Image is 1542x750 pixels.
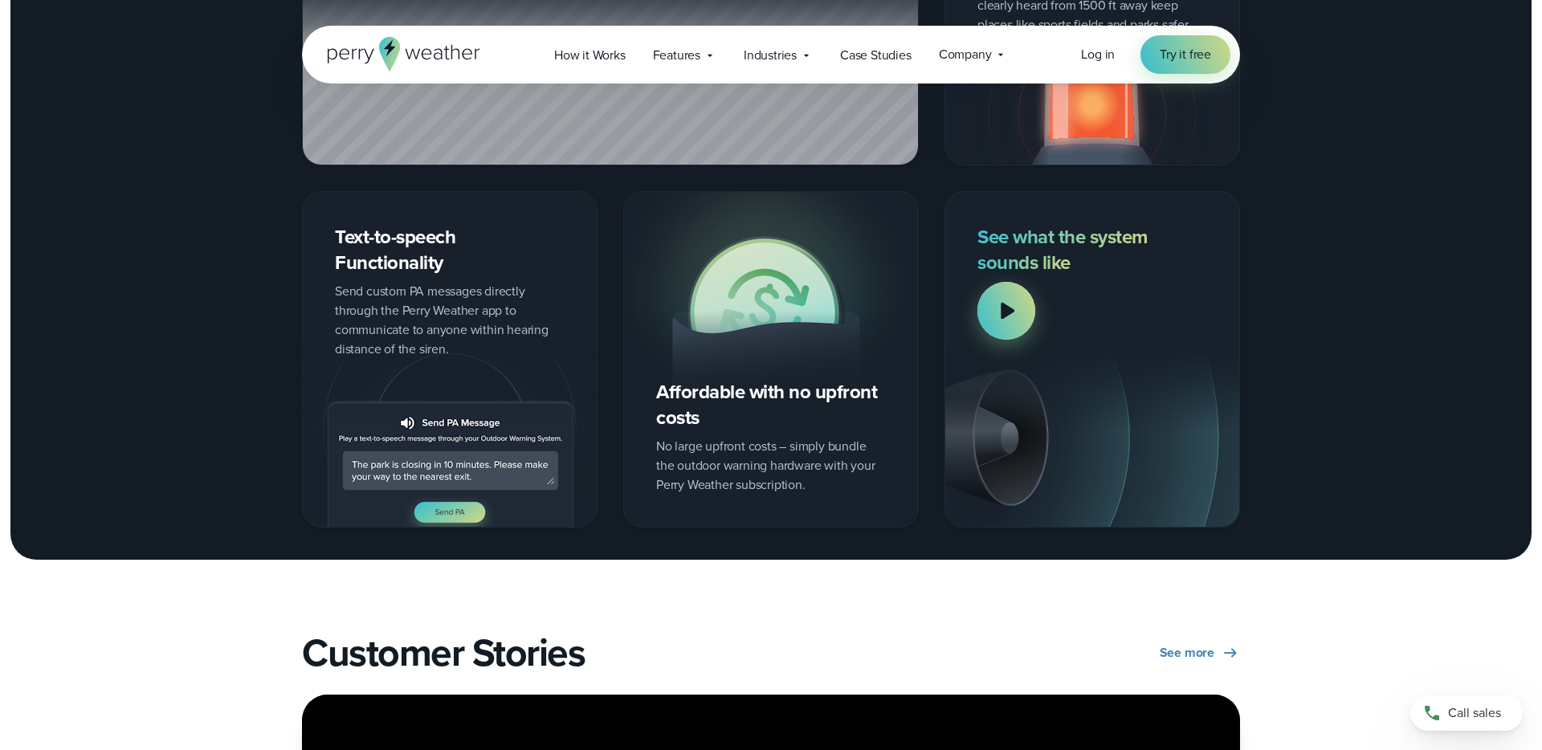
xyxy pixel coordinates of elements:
[1081,45,1115,63] span: Log in
[541,39,639,71] a: How it Works
[945,350,1239,527] img: outdoor warning system
[1140,35,1230,74] a: Try it free
[1160,643,1214,662] span: See more
[554,46,626,65] span: How it Works
[826,39,925,71] a: Case Studies
[939,45,992,64] span: Company
[1410,695,1523,731] a: Call sales
[1160,643,1240,662] a: See more
[653,46,700,65] span: Features
[302,630,761,675] h2: Customer Stories
[1448,703,1501,723] span: Call sales
[840,46,912,65] span: Case Studies
[744,46,797,65] span: Industries
[1081,45,1115,64] a: Log in
[945,24,1239,165] img: lightning alert
[1160,45,1211,64] span: Try it free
